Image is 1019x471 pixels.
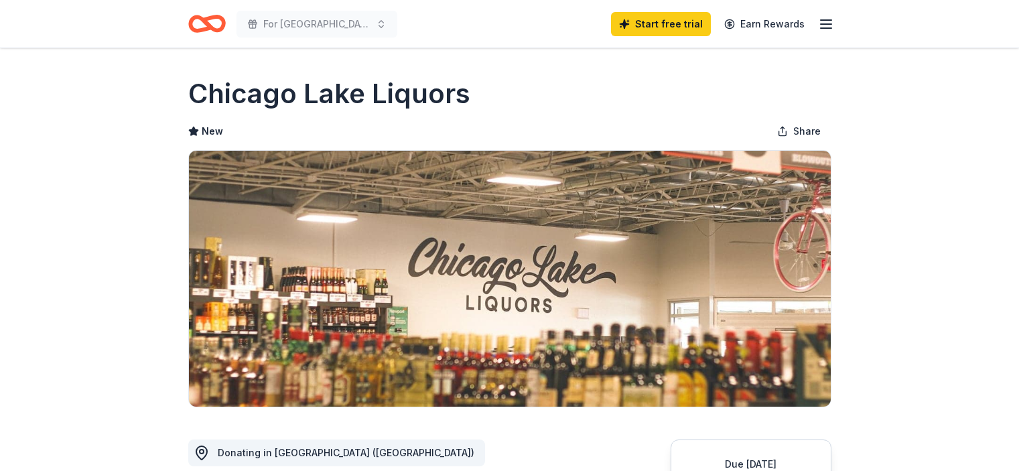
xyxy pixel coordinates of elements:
[189,151,831,407] img: Image for Chicago Lake Liquors
[793,123,821,139] span: Share
[218,447,474,458] span: Donating in [GEOGRAPHIC_DATA] ([GEOGRAPHIC_DATA])
[766,118,831,145] button: Share
[716,12,813,36] a: Earn Rewards
[202,123,223,139] span: New
[263,16,370,32] span: For [GEOGRAPHIC_DATA]...A Time of Hope 2026
[188,75,470,113] h1: Chicago Lake Liquors
[236,11,397,38] button: For [GEOGRAPHIC_DATA]...A Time of Hope 2026
[611,12,711,36] a: Start free trial
[188,8,226,40] a: Home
